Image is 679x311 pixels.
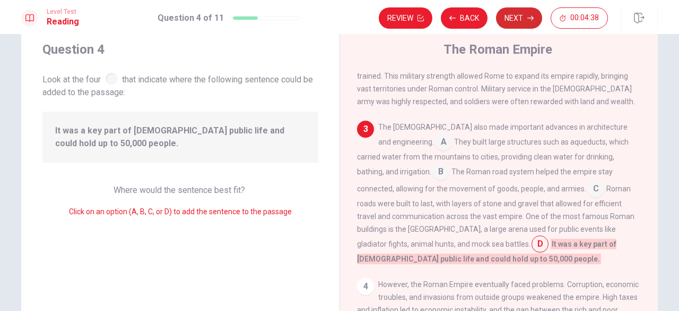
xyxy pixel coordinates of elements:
[47,15,79,28] h1: Reading
[357,184,634,248] span: Roman roads were built to last, with layers of stone and gravel that allowed for efficient travel...
[443,41,552,58] h4: The Roman Empire
[435,133,452,150] span: A
[47,8,79,15] span: Level Test
[378,123,628,146] span: The [DEMOGRAPHIC_DATA] also made important advances in architecture and engineering.
[55,124,306,150] span: It was a key part of [DEMOGRAPHIC_DATA] public life and could hold up to 50,000 people.
[114,185,247,195] span: Where would the sentence best fit?
[69,207,292,216] span: Click on an option (A, B, C, or D) to add the sentence to the passage
[570,14,599,22] span: 00:04:38
[357,278,374,295] div: 4
[496,7,542,29] button: Next
[357,167,613,193] span: The Roman road system helped the empire stay connected, allowing for the movement of goods, peopl...
[432,163,449,180] span: B
[357,138,629,176] span: They built large structures such as aqueducts, which carried water from the mountains to cities, ...
[587,180,604,197] span: C
[42,71,318,99] span: Look at the four that indicate where the following sentence could be added to the passage:
[357,121,374,138] div: 3
[441,7,488,29] button: Back
[379,7,432,29] button: Review
[532,236,549,253] span: D
[42,41,318,58] h4: Question 4
[551,7,608,29] button: 00:04:38
[158,12,224,24] h1: Question 4 of 11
